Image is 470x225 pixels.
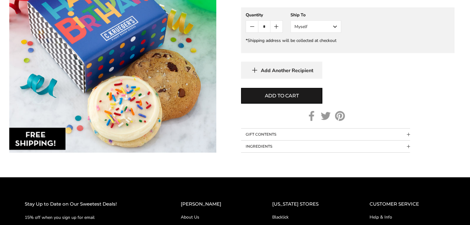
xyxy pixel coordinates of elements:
button: Add Another Recipient [241,62,322,79]
iframe: Sign Up via Text for Offers [5,202,64,220]
gfm-form: New recipient [241,7,455,53]
a: About Us [181,214,248,220]
div: Quantity [246,12,283,18]
a: Twitter [321,111,331,121]
span: Add Another Recipient [261,67,313,74]
h2: [US_STATE] STORES [272,200,345,208]
div: Ship To [290,12,341,18]
span: Add to cart [265,92,299,100]
h2: Stay Up to Date on Our Sweetest Deals! [25,200,156,208]
button: Myself [290,20,341,33]
button: Collapsible block button [241,129,410,140]
button: Count plus [270,21,282,32]
button: Add to cart [241,88,322,104]
div: *Shipping address will be collected at checkout [246,38,450,43]
a: Blacklick [272,214,345,220]
button: Count minus [246,21,258,32]
h2: CUSTOMER SERVICE [370,200,445,208]
p: 15% off when you sign up for email [25,214,156,221]
a: Help & Info [370,214,445,220]
input: Quantity [258,21,270,32]
h2: [PERSON_NAME] [181,200,248,208]
button: Collapsible block button [241,141,410,152]
a: Pinterest [335,111,345,121]
a: Facebook [307,111,316,121]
